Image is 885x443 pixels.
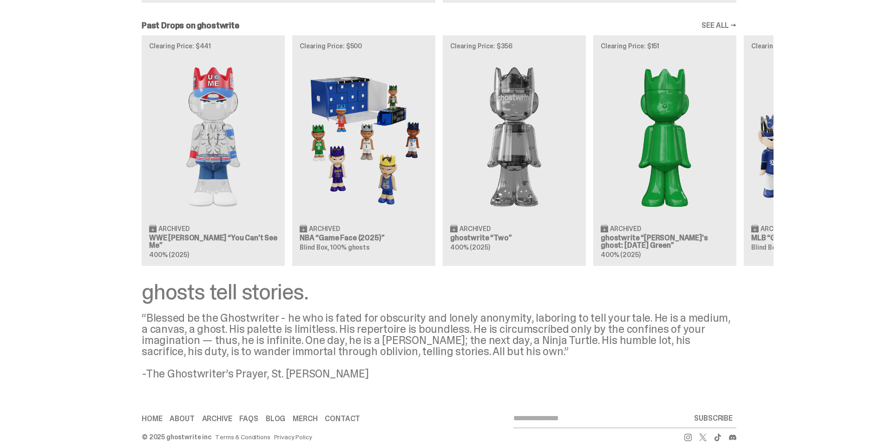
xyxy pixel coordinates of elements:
img: Schrödinger's ghost: Sunday Green [601,57,729,217]
button: SUBSCRIBE [690,409,736,428]
a: Clearing Price: $500 Game Face (2025) Archived [292,35,435,266]
h3: MLB “Game Face (2025)” [751,234,879,242]
span: Blind Box, [300,243,329,251]
a: Clearing Price: $151 Schrödinger's ghost: Sunday Green Archived [593,35,736,266]
h3: WWE [PERSON_NAME] “You Can't See Me” [149,234,277,249]
span: Archived [309,225,340,232]
img: Game Face (2025) [751,57,879,217]
a: Blog [266,415,285,423]
img: You Can't See Me [149,57,277,217]
span: Archived [760,225,792,232]
a: About [170,415,194,423]
a: Clearing Price: $356 Two Archived [443,35,586,266]
a: Contact [325,415,360,423]
span: Blind Box, [751,243,781,251]
span: Archived [158,225,190,232]
p: Clearing Price: $425 [751,43,879,49]
div: “Blessed be the Ghostwriter - he who is fated for obscurity and lonely anonymity, laboring to tel... [142,312,736,379]
h3: ghostwrite “Two” [450,234,578,242]
h3: ghostwrite “[PERSON_NAME]'s ghost: [DATE] Green” [601,234,729,249]
p: Clearing Price: $500 [300,43,428,49]
a: FAQs [239,415,258,423]
div: © 2025 ghostwrite inc [142,434,211,440]
div: ghosts tell stories. [142,281,736,303]
img: Game Face (2025) [300,57,428,217]
a: Home [142,415,162,423]
a: Terms & Conditions [215,434,270,440]
a: Clearing Price: $441 You Can't See Me Archived [142,35,285,266]
span: 400% (2025) [149,251,189,259]
p: Clearing Price: $151 [601,43,729,49]
p: Clearing Price: $441 [149,43,277,49]
span: Archived [610,225,641,232]
h3: NBA “Game Face (2025)” [300,234,428,242]
h2: Past Drops on ghostwrite [142,21,239,30]
img: Two [450,57,578,217]
a: Privacy Policy [274,434,312,440]
a: Archive [202,415,232,423]
span: Archived [459,225,491,232]
p: Clearing Price: $356 [450,43,578,49]
span: 100% ghosts [330,243,369,251]
a: Merch [293,415,317,423]
span: 400% (2025) [450,243,490,251]
span: 400% (2025) [601,251,640,259]
a: SEE ALL → [701,22,736,29]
